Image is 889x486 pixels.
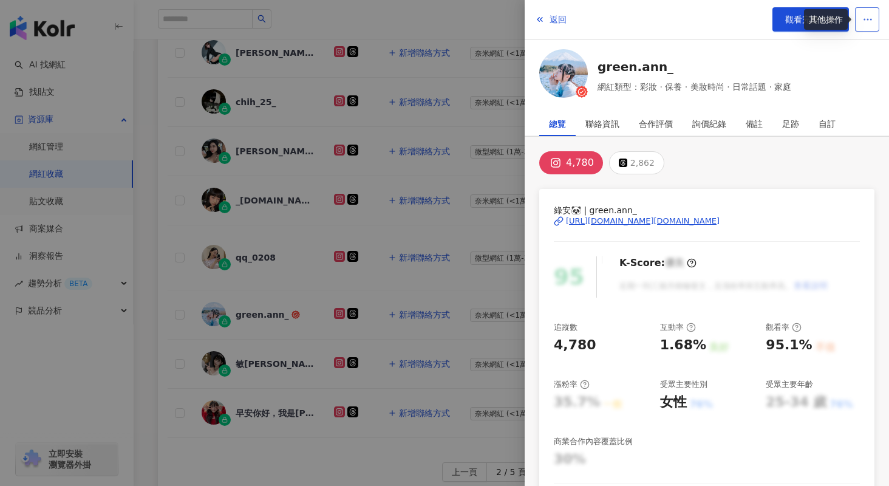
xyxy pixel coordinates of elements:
span: 觀看完整分析 [785,15,836,24]
a: 觀看完整分析 [772,7,849,32]
div: [URL][DOMAIN_NAME][DOMAIN_NAME] [566,216,720,227]
div: 總覽 [549,112,566,136]
a: [URL][DOMAIN_NAME][DOMAIN_NAME] [554,216,860,227]
div: 95.1% [766,336,812,355]
button: 返回 [534,7,567,32]
div: 聯絡資訊 [585,112,619,136]
div: 商業合作內容覆蓋比例 [554,436,633,447]
span: 綠安🐼 | green.ann_ [554,204,860,217]
div: 2,862 [630,154,655,171]
div: 自訂 [819,112,836,136]
div: 詢價紀錄 [692,112,726,136]
div: 其他操作 [804,9,848,30]
a: green.ann_ [598,58,791,75]
div: 漲粉率 [554,379,590,390]
div: 觀看率 [766,322,802,333]
img: KOL Avatar [539,49,588,98]
div: 4,780 [554,336,596,355]
div: 足跡 [782,112,799,136]
div: 受眾主要年齡 [766,379,813,390]
a: KOL Avatar [539,49,588,102]
div: K-Score : [619,256,697,270]
div: 女性 [660,393,687,412]
div: 4,780 [566,154,594,171]
div: 互動率 [660,322,696,333]
div: 追蹤數 [554,322,577,333]
div: 1.68% [660,336,706,355]
span: 網紅類型：彩妝 · 保養 · 美妝時尚 · 日常話題 · 家庭 [598,80,791,94]
button: 4,780 [539,151,603,174]
button: 2,862 [609,151,664,174]
div: 備註 [746,112,763,136]
div: 合作評價 [639,112,673,136]
div: 受眾主要性別 [660,379,707,390]
span: 返回 [550,15,567,24]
